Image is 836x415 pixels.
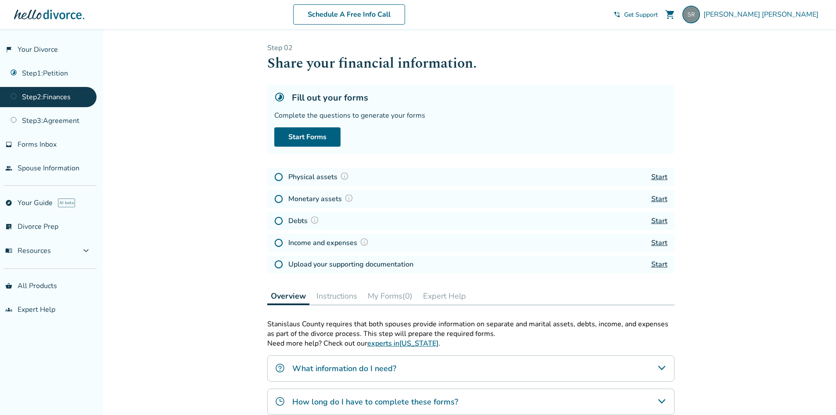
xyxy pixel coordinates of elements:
iframe: Chat Widget [792,373,836,415]
span: Get Support [624,11,658,19]
h4: Upload your supporting documentation [288,259,413,270]
h4: How long do I have to complete these forms? [292,396,458,408]
img: Not Started [274,238,283,247]
button: My Forms(0) [364,287,416,305]
span: [PERSON_NAME] [PERSON_NAME] [703,10,822,19]
span: list_alt_check [5,223,12,230]
p: Step 0 2 [267,43,675,53]
span: shopping_basket [5,282,12,289]
img: Question Mark [344,194,353,202]
button: Instructions [313,287,361,305]
p: Stanislaus County requires that both spouses provide information on separate and marital assets, ... [267,319,675,339]
img: Question Mark [310,216,319,224]
img: Question Mark [360,238,369,246]
h1: Share your financial information. [267,53,675,74]
h4: Physical assets [288,171,352,183]
a: Start Forms [274,127,341,147]
span: Forms Inbox [18,140,57,149]
a: phone_in_talkGet Support [614,11,658,19]
img: Not Started [274,217,283,225]
div: How long do I have to complete these forms? [267,389,675,415]
img: Not Started [274,195,283,203]
span: Resources [5,246,51,256]
span: shopping_cart [665,9,675,20]
span: flag_2 [5,46,12,53]
p: Need more help? Check out our . [267,339,675,348]
h4: What information do I need? [292,363,396,374]
button: Expert Help [420,287,470,305]
a: experts in[US_STATE] [367,339,438,348]
div: Complete the questions to generate your forms [274,111,667,120]
h5: Fill out your forms [292,92,368,104]
img: How long do I have to complete these forms? [275,396,285,407]
h4: Income and expenses [288,237,371,249]
span: people [5,165,12,172]
span: AI beta [58,198,75,207]
img: serena.robinson@g3enterprises.com [682,6,700,23]
img: Question Mark [340,172,349,180]
h4: Monetary assets [288,193,356,205]
span: groups [5,306,12,313]
img: Not Started [274,260,283,269]
a: Start [651,216,667,226]
span: inbox [5,141,12,148]
button: Overview [267,287,309,305]
span: explore [5,199,12,206]
span: expand_more [81,245,91,256]
a: Start [651,238,667,248]
span: menu_book [5,247,12,254]
a: Start [651,172,667,182]
span: phone_in_talk [614,11,621,18]
img: Not Started [274,173,283,181]
a: Start [651,260,667,269]
a: Start [651,194,667,204]
img: What information do I need? [275,363,285,373]
a: Schedule A Free Info Call [293,4,405,25]
div: What information do I need? [267,355,675,382]
h4: Debts [288,215,322,227]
